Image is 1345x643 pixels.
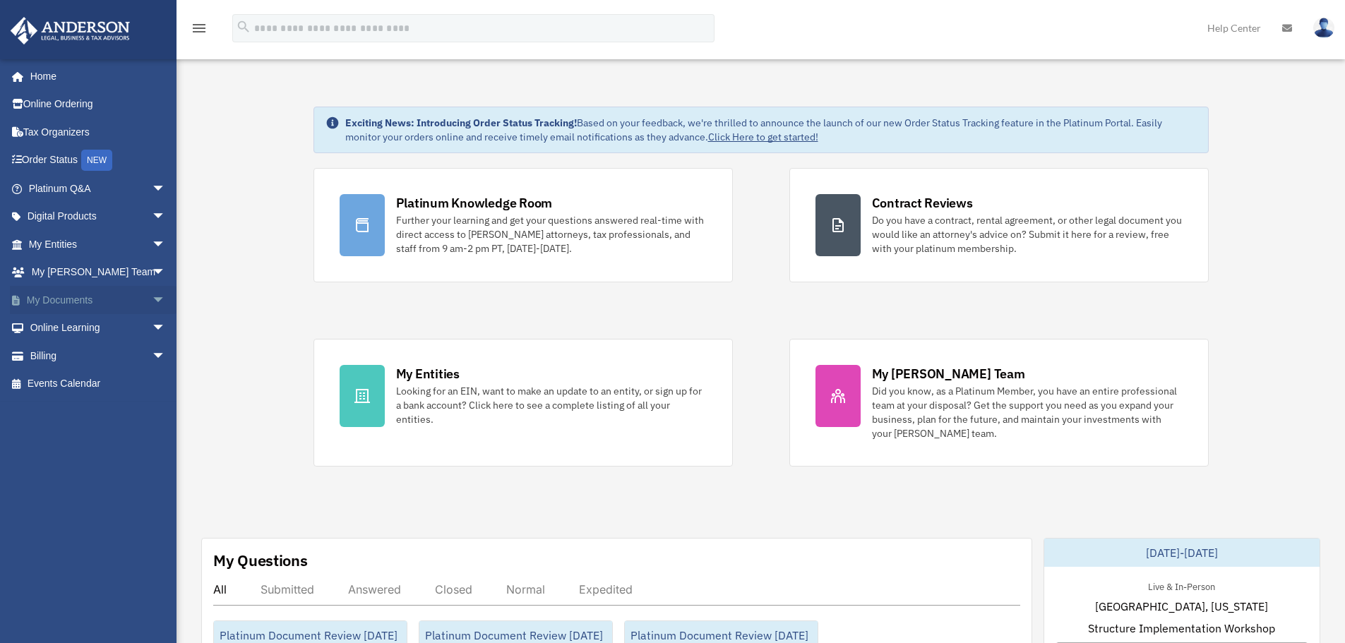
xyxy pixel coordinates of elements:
span: arrow_drop_down [152,258,180,287]
span: arrow_drop_down [152,203,180,232]
span: arrow_drop_down [152,286,180,315]
div: Submitted [261,582,314,596]
div: Answered [348,582,401,596]
a: Tax Organizers [10,118,187,146]
a: Home [10,62,180,90]
a: Contract Reviews Do you have a contract, rental agreement, or other legal document you would like... [789,168,1209,282]
span: arrow_drop_down [152,230,180,259]
div: My [PERSON_NAME] Team [872,365,1025,383]
div: Contract Reviews [872,194,973,212]
strong: Exciting News: Introducing Order Status Tracking! [345,116,577,129]
a: Platinum Knowledge Room Further your learning and get your questions answered real-time with dire... [313,168,733,282]
span: [GEOGRAPHIC_DATA], [US_STATE] [1095,598,1268,615]
span: arrow_drop_down [152,314,180,343]
a: My Documentsarrow_drop_down [10,286,187,314]
i: search [236,19,251,35]
img: Anderson Advisors Platinum Portal [6,17,134,44]
a: Online Ordering [10,90,187,119]
a: Online Learningarrow_drop_down [10,314,187,342]
i: menu [191,20,208,37]
div: Expedited [579,582,633,596]
div: Live & In-Person [1137,578,1226,593]
a: Click Here to get started! [708,131,818,143]
a: My [PERSON_NAME] Team Did you know, as a Platinum Member, you have an entire professional team at... [789,339,1209,467]
span: arrow_drop_down [152,174,180,203]
a: Events Calendar [10,370,187,398]
a: Order StatusNEW [10,146,187,175]
div: Based on your feedback, we're thrilled to announce the launch of our new Order Status Tracking fe... [345,116,1197,144]
div: Further your learning and get your questions answered real-time with direct access to [PERSON_NAM... [396,213,707,256]
div: [DATE]-[DATE] [1044,539,1320,567]
span: Structure Implementation Workshop [1088,620,1275,637]
div: Normal [506,582,545,596]
img: User Pic [1313,18,1334,38]
a: Platinum Q&Aarrow_drop_down [10,174,187,203]
div: Do you have a contract, rental agreement, or other legal document you would like an attorney's ad... [872,213,1183,256]
span: arrow_drop_down [152,342,180,371]
a: menu [191,25,208,37]
div: Looking for an EIN, want to make an update to an entity, or sign up for a bank account? Click her... [396,384,707,426]
a: My Entities Looking for an EIN, want to make an update to an entity, or sign up for a bank accoun... [313,339,733,467]
div: My Entities [396,365,460,383]
a: Billingarrow_drop_down [10,342,187,370]
div: Did you know, as a Platinum Member, you have an entire professional team at your disposal? Get th... [872,384,1183,440]
a: My [PERSON_NAME] Teamarrow_drop_down [10,258,187,287]
a: My Entitiesarrow_drop_down [10,230,187,258]
a: Digital Productsarrow_drop_down [10,203,187,231]
div: Closed [435,582,472,596]
div: All [213,582,227,596]
div: My Questions [213,550,308,571]
div: Platinum Knowledge Room [396,194,553,212]
div: NEW [81,150,112,171]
